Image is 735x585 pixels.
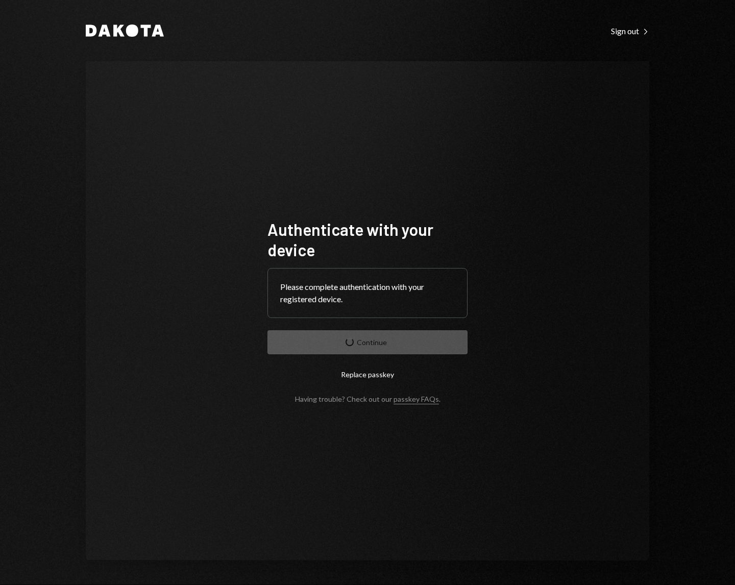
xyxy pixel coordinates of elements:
a: passkey FAQs [394,395,439,404]
button: Replace passkey [267,362,468,386]
h1: Authenticate with your device [267,219,468,260]
div: Having trouble? Check out our . [295,395,440,403]
div: Please complete authentication with your registered device. [280,281,455,305]
a: Sign out [611,25,649,36]
div: Sign out [611,26,649,36]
